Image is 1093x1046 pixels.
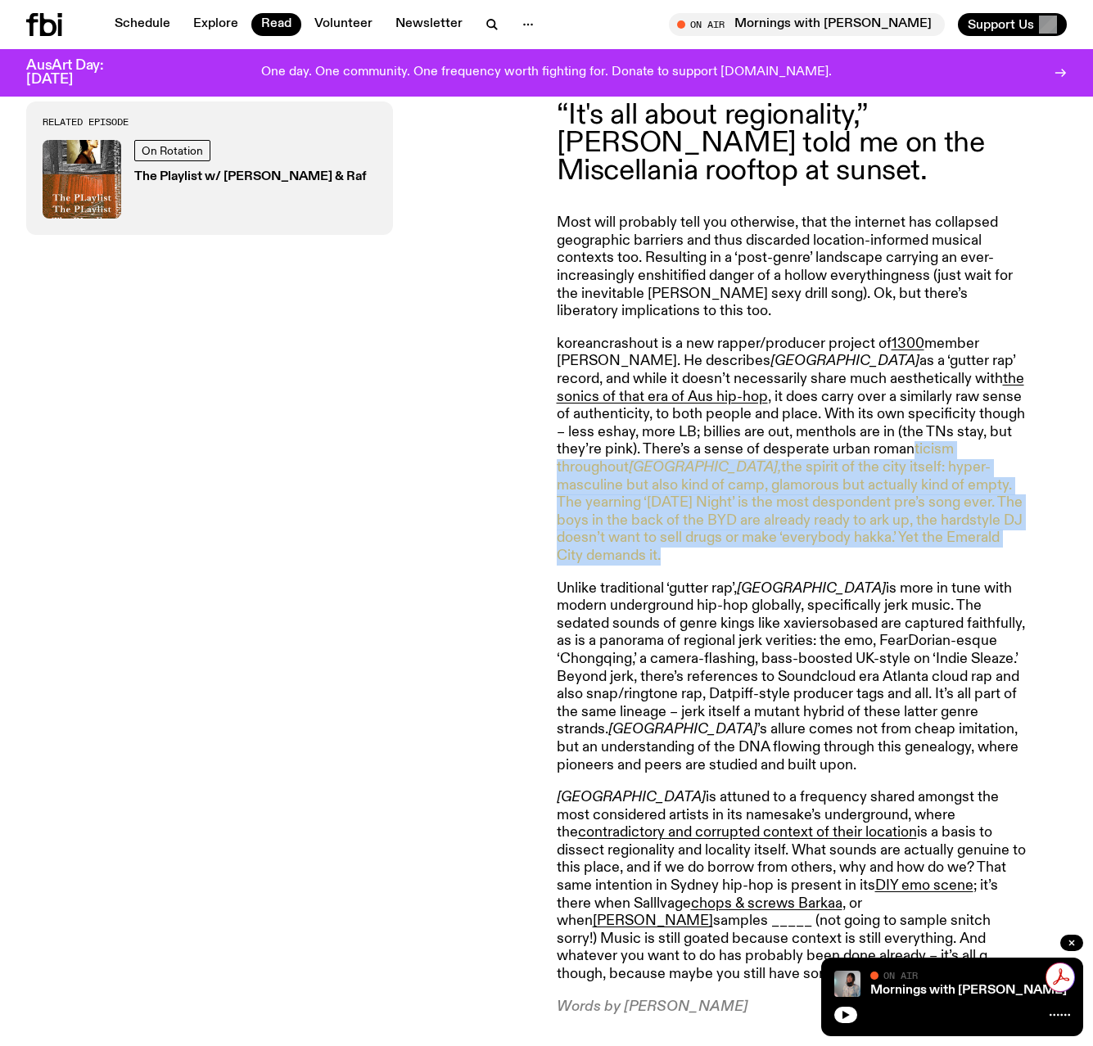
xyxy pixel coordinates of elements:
[968,17,1034,32] span: Support Us
[958,13,1067,36] button: Support Us
[629,460,781,475] em: [GEOGRAPHIC_DATA],
[608,722,757,737] em: [GEOGRAPHIC_DATA]
[557,101,1028,186] p: “It's all about regionality,” [PERSON_NAME] told me on the Miscellania rooftop at sunset.
[875,878,973,893] a: DIY emo scene
[557,214,1028,321] p: Most will probably tell you otherwise, that the internet has collapsed geographic barriers and th...
[557,372,1024,404] a: the sonics of that era of Aus hip-hop
[261,65,832,80] p: One day. One community. One frequency worth fighting for. Donate to support [DOMAIN_NAME].
[557,999,1028,1017] p: Words by [PERSON_NAME]
[770,354,919,368] em: [GEOGRAPHIC_DATA]
[691,896,842,911] a: chops & screws Barkaa
[183,13,248,36] a: Explore
[557,336,1028,566] p: koreancrashout is a new rapper/producer project of member [PERSON_NAME]. He describes as a ‘gutte...
[251,13,301,36] a: Read
[305,13,382,36] a: Volunteer
[892,336,924,351] a: 1300
[883,970,918,981] span: On Air
[834,971,860,997] img: Kana Frazer is smiling at the camera with her head tilted slightly to her left. She wears big bla...
[134,171,367,183] h3: The Playlist w/ [PERSON_NAME] & Raf
[43,118,377,127] h3: Related Episode
[593,913,713,928] a: [PERSON_NAME]
[737,581,886,596] em: [GEOGRAPHIC_DATA]
[669,13,945,36] button: On AirMornings with [PERSON_NAME]
[386,13,472,36] a: Newsletter
[557,580,1028,775] p: Unlike traditional ‘gutter rap’, is more in tune with modern underground hip-hop globally, specif...
[578,825,917,840] a: contradictory and corrupted context of their location
[26,59,131,87] h3: AusArt Day: [DATE]
[557,790,706,805] em: [GEOGRAPHIC_DATA]
[557,789,1028,984] p: is attuned to a frequency shared amongst the most considered artists in its namesake’s undergroun...
[105,13,180,36] a: Schedule
[43,140,377,219] a: On RotationThe Playlist w/ [PERSON_NAME] & Raf
[870,984,1067,997] a: Mornings with [PERSON_NAME]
